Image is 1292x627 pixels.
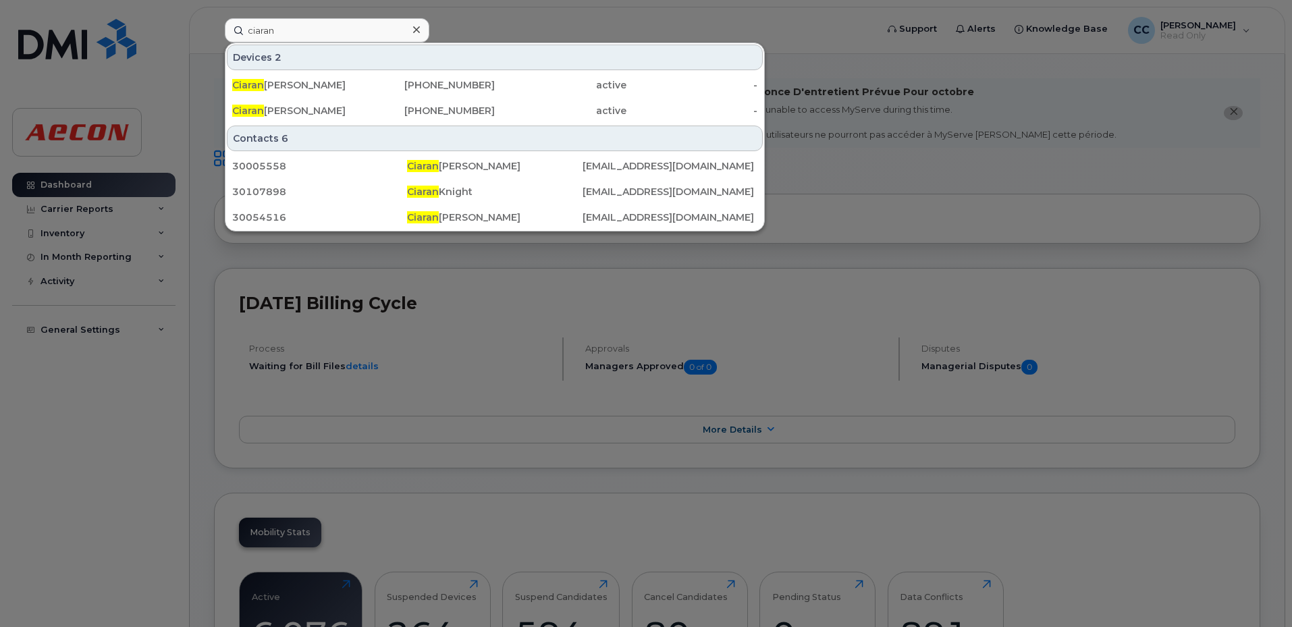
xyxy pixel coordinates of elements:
[232,105,264,117] span: Ciaran
[227,126,763,151] div: Contacts
[227,73,763,97] a: Ciaran[PERSON_NAME][PHONE_NUMBER]active-
[583,211,757,224] div: [EMAIL_ADDRESS][DOMAIN_NAME]
[232,185,407,198] div: 30107898
[407,159,582,173] div: [PERSON_NAME]
[227,45,763,70] div: Devices
[232,79,264,91] span: Ciaran
[495,78,626,92] div: active
[407,185,582,198] div: Knight
[227,180,763,204] a: 30107898CiaranKnight[EMAIL_ADDRESS][DOMAIN_NAME]
[227,154,763,178] a: 30005558Ciaran[PERSON_NAME][EMAIL_ADDRESS][DOMAIN_NAME]
[232,78,364,92] div: [PERSON_NAME]
[407,211,582,224] div: [PERSON_NAME]
[232,104,364,117] div: [PERSON_NAME]
[281,132,288,145] span: 6
[364,78,495,92] div: [PHONE_NUMBER]
[227,99,763,123] a: Ciaran[PERSON_NAME][PHONE_NUMBER]active-
[407,211,439,223] span: Ciaran
[232,211,407,224] div: 30054516
[495,104,626,117] div: active
[407,186,439,198] span: Ciaran
[275,51,281,64] span: 2
[583,185,757,198] div: [EMAIL_ADDRESS][DOMAIN_NAME]
[227,205,763,229] a: 30054516Ciaran[PERSON_NAME][EMAIL_ADDRESS][DOMAIN_NAME]
[407,160,439,172] span: Ciaran
[583,159,757,173] div: [EMAIL_ADDRESS][DOMAIN_NAME]
[626,78,758,92] div: -
[232,159,407,173] div: 30005558
[364,104,495,117] div: [PHONE_NUMBER]
[626,104,758,117] div: -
